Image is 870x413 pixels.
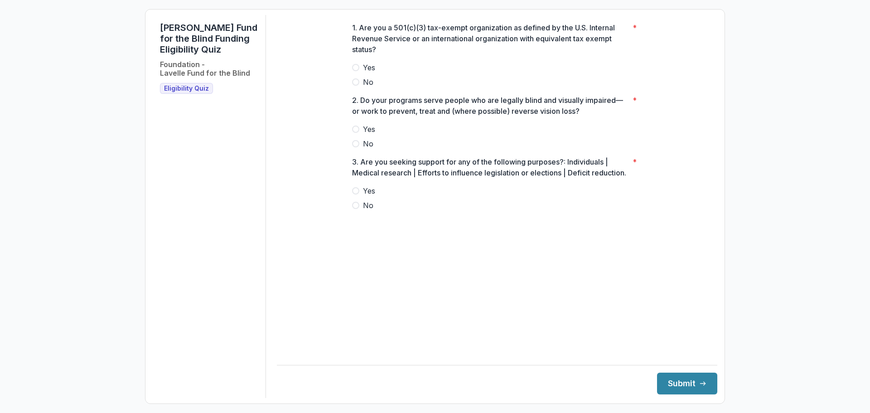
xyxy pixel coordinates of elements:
p: 1. Are you a 501(c)(3) tax-exempt organization as defined by the U.S. Internal Revenue Service or... [352,22,629,55]
h2: Foundation - Lavelle Fund for the Blind [160,60,250,78]
h1: [PERSON_NAME] Fund for the Blind Funding Eligibility Quiz [160,22,258,55]
span: Yes [363,185,375,196]
span: Eligibility Quiz [164,85,209,92]
span: Yes [363,124,375,135]
span: No [363,200,373,211]
button: Submit [657,373,717,394]
span: No [363,138,373,149]
p: 3. Are you seeking support for any of the following purposes?: Individuals | Medical research | E... [352,156,629,178]
span: No [363,77,373,87]
span: Yes [363,62,375,73]
p: 2. Do your programs serve people who are legally blind and visually impaired—or work to prevent, ... [352,95,629,117]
